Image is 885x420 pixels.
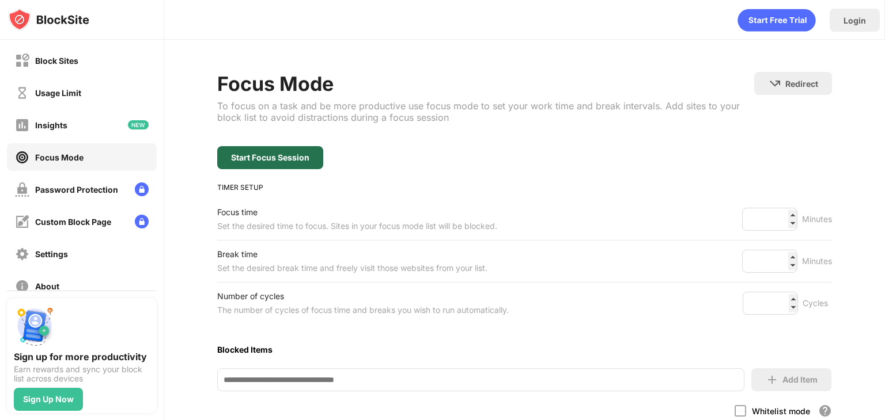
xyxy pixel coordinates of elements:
div: Number of cycles [217,289,509,303]
div: The number of cycles of focus time and breaks you wish to run automatically. [217,303,509,317]
div: Add Item [782,375,818,384]
div: Focus Mode [217,72,754,96]
div: Insights [35,120,67,130]
div: Sign Up Now [23,395,74,404]
div: Password Protection [35,185,118,194]
img: logo-blocksite.svg [8,8,89,31]
div: Start Focus Session [231,153,309,162]
div: Block Sites [35,56,78,66]
img: focus-on.svg [15,150,29,165]
div: Focus Mode [35,152,84,162]
div: Cycles [803,296,832,310]
div: Usage Limit [35,88,81,98]
div: Redirect [785,79,818,89]
img: lock-menu.svg [135,215,149,228]
div: Blocked Items [217,345,832,354]
div: To focus on a task and be more productive use focus mode to set your work time and break interval... [217,100,754,123]
img: push-signup.svg [14,305,55,346]
div: Set the desired time to focus. Sites in your focus mode list will be blocked. [217,219,497,233]
img: block-off.svg [15,54,29,68]
div: Minutes [802,254,832,268]
img: about-off.svg [15,279,29,293]
div: animation [737,9,816,32]
div: Sign up for more productivity [14,351,150,362]
div: Break time [217,247,487,261]
img: time-usage-off.svg [15,86,29,100]
img: new-icon.svg [128,120,149,129]
img: insights-off.svg [15,118,29,132]
div: About [35,281,59,291]
img: settings-off.svg [15,247,29,261]
div: TIMER SETUP [217,183,832,192]
div: Earn rewards and sync your block list across devices [14,365,150,383]
img: password-protection-off.svg [15,182,29,197]
div: Whitelist mode [752,406,810,416]
div: Custom Block Page [35,217,111,227]
div: Login [844,16,866,25]
div: Settings [35,249,68,259]
div: Minutes [802,212,832,226]
div: Focus time [217,205,497,219]
div: Set the desired break time and freely visit those websites from your list. [217,261,487,275]
img: customize-block-page-off.svg [15,215,29,229]
img: lock-menu.svg [135,182,149,196]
